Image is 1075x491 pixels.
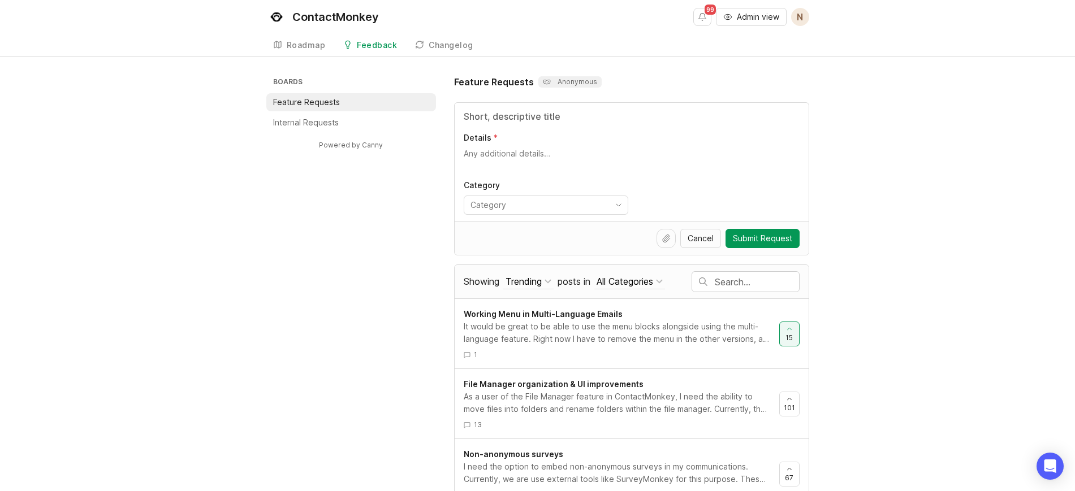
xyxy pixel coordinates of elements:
p: Anonymous [543,77,597,86]
a: Feedback [336,34,404,57]
span: Admin view [737,11,779,23]
button: Notifications [693,8,711,26]
button: 67 [779,462,800,486]
span: 101 [784,403,795,412]
button: Admin view [716,8,787,26]
input: Category [470,199,608,211]
div: All Categories [597,275,653,288]
input: Title [464,110,800,123]
textarea: Details [464,148,800,171]
p: Category [464,180,628,191]
a: Changelog [408,34,480,57]
span: Showing [464,276,499,287]
p: Internal Requests [273,117,339,128]
button: Submit Request [726,229,800,248]
div: As a user of the File Manager feature in ContactMonkey, I need the ability to move files into fol... [464,390,770,415]
button: Cancel [680,229,721,248]
button: N [791,8,809,26]
span: File Manager organization & UI improvements [464,379,644,389]
p: Details [464,132,491,144]
span: Non-anonymous surveys [464,449,563,459]
div: Changelog [429,41,473,49]
div: Trending [506,275,542,288]
span: Submit Request [733,233,792,244]
div: It would be great to be able to use the menu blocks alongside using the multi-language feature. R... [464,320,770,345]
img: ContactMonkey logo [266,7,287,27]
div: Roadmap [287,41,326,49]
div: I need the option to embed non-anonymous surveys in my communications. Currently, we are use exte... [464,460,770,485]
span: 67 [785,473,793,483]
a: File Manager organization & UI improvementsAs a user of the File Manager feature in ContactMonkey... [464,378,779,429]
span: Working Menu in Multi-Language Emails [464,309,623,319]
a: Working Menu in Multi-Language EmailsIt would be great to be able to use the menu blocks alongsid... [464,308,779,359]
span: 1 [474,350,477,359]
div: ContactMonkey [292,11,379,23]
a: Roadmap [266,34,333,57]
svg: toggle icon [610,201,628,210]
p: Feature Requests [273,97,340,108]
a: Internal Requests [266,114,436,132]
div: Feedback [357,41,397,49]
span: Cancel [688,233,714,244]
input: Search… [715,276,799,288]
div: Open Intercom Messenger [1037,453,1064,480]
button: posts in [594,274,665,289]
button: 101 [779,392,800,416]
h3: Boards [271,75,436,91]
div: toggle menu [464,195,628,215]
span: 15 [785,333,793,342]
button: 15 [779,321,800,346]
h1: Feature Requests [454,75,534,89]
span: posts in [558,276,590,287]
a: Feature Requests [266,93,436,111]
a: Powered by Canny [317,138,385,151]
button: Showing [503,274,554,289]
span: 99 [705,5,716,15]
span: N [797,10,803,24]
span: 13 [474,420,482,429]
